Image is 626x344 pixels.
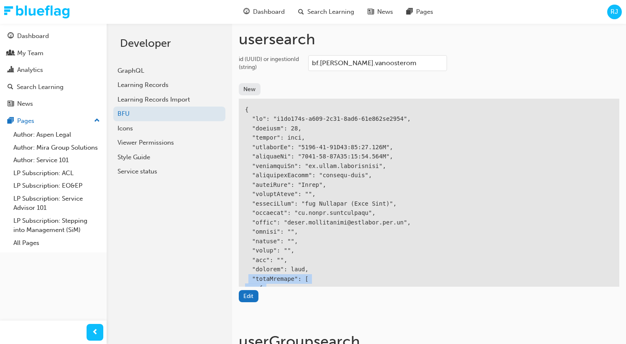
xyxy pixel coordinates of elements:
[4,5,69,18] img: Trak
[3,113,103,129] button: Pages
[10,192,103,214] a: LP Subscription: Service Advisor 101
[253,7,285,17] span: Dashboard
[3,96,103,112] a: News
[243,7,250,17] span: guage-icon
[17,116,34,126] div: Pages
[8,84,13,91] span: search-icon
[368,7,374,17] span: news-icon
[118,153,221,162] div: Style Guide
[308,55,447,71] input: id (UUID) or ingestionId (string)
[120,37,219,50] h2: Developer
[239,83,261,95] button: New
[113,92,225,107] a: Learning Records Import
[10,154,103,167] a: Author: Service 101
[118,66,221,76] div: GraphQL
[8,33,14,40] span: guage-icon
[3,28,103,44] a: Dashboard
[113,107,225,121] a: BFU
[17,65,43,75] div: Analytics
[377,7,393,17] span: News
[17,48,43,58] div: My Team
[113,150,225,165] a: Style Guide
[17,99,33,109] div: News
[237,3,291,20] a: guage-iconDashboard
[307,7,354,17] span: Search Learning
[10,214,103,237] a: LP Subscription: Stepping into Management (SiM)
[118,95,221,104] div: Learning Records Import
[10,141,103,154] a: Author: Mira Group Solutions
[17,82,64,92] div: Search Learning
[3,79,103,95] a: Search Learning
[239,290,258,302] button: Edit
[3,46,103,61] a: My Team
[113,135,225,150] a: Viewer Permissions
[416,7,433,17] span: Pages
[400,3,440,20] a: pages-iconPages
[8,117,14,125] span: pages-icon
[8,100,14,108] span: news-icon
[118,80,221,90] div: Learning Records
[94,115,100,126] span: up-icon
[406,7,413,17] span: pages-icon
[3,27,103,113] button: DashboardMy TeamAnalyticsSearch LearningNews
[10,167,103,180] a: LP Subscription: ACL
[10,128,103,141] a: Author: Aspen Legal
[113,121,225,136] a: Icons
[92,327,98,338] span: prev-icon
[611,7,618,17] span: RJ
[118,124,221,133] div: Icons
[10,179,103,192] a: LP Subscription: EO&EP
[8,66,14,74] span: chart-icon
[361,3,400,20] a: news-iconNews
[239,55,302,71] div: id (UUID) or ingestionId (string)
[8,50,14,57] span: people-icon
[17,31,49,41] div: Dashboard
[113,64,225,78] a: GraphQL
[298,7,304,17] span: search-icon
[118,138,221,148] div: Viewer Permissions
[118,167,221,176] div: Service status
[3,62,103,78] a: Analytics
[113,164,225,179] a: Service status
[607,5,622,19] button: RJ
[239,30,619,48] h1: user search
[10,237,103,250] a: All Pages
[113,78,225,92] a: Learning Records
[291,3,361,20] a: search-iconSearch Learning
